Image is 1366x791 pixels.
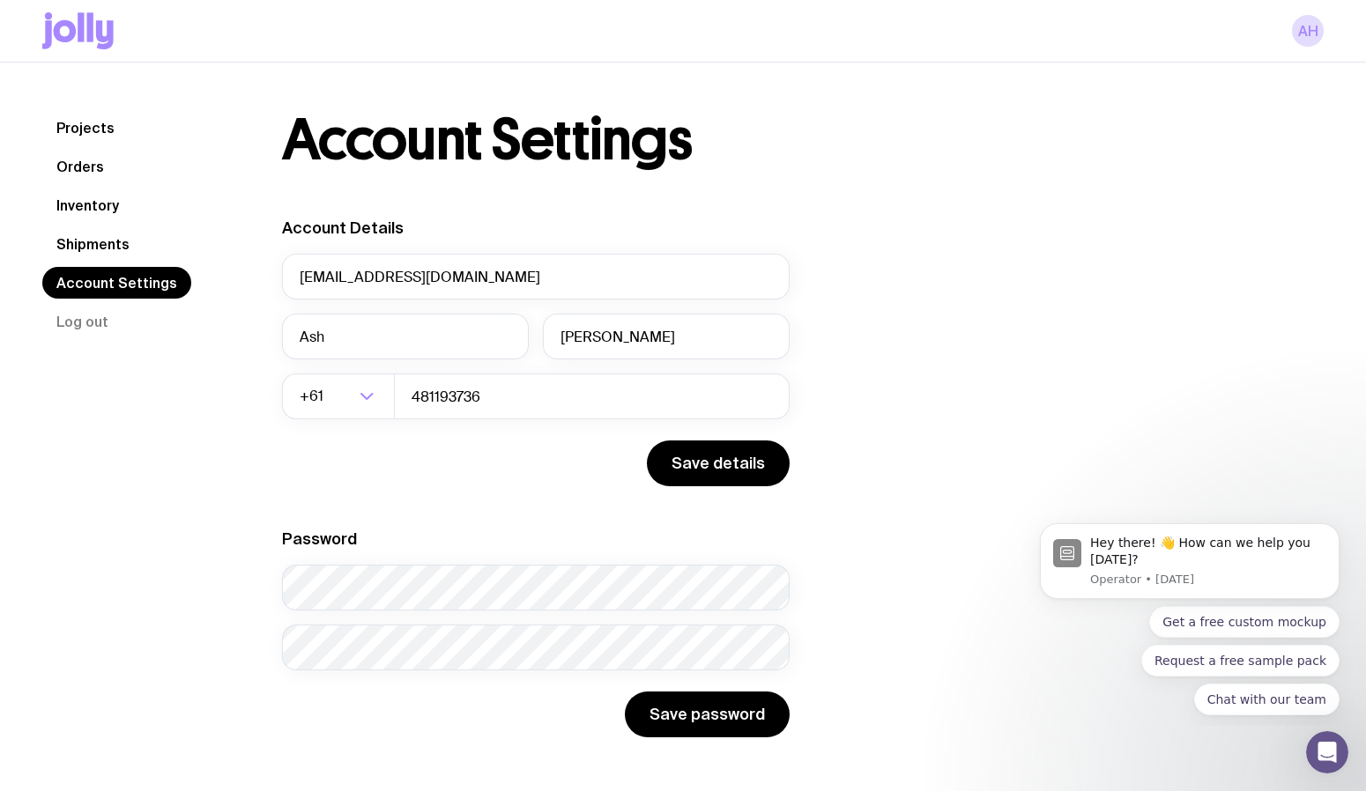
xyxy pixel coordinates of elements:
[282,373,395,419] div: Search for option
[625,691,790,737] button: Save password
[42,112,129,144] a: Projects
[1292,15,1324,47] a: AH
[282,112,692,168] h1: Account Settings
[42,306,122,337] button: Log out
[282,529,357,548] label: Password
[42,267,191,299] a: Account Settings
[42,189,133,221] a: Inventory
[394,373,790,419] input: 0400123456
[1013,508,1366,726] iframe: Intercom notifications message
[282,314,529,359] input: First Name
[42,151,118,182] a: Orders
[282,254,790,299] input: your@email.com
[543,314,790,359] input: Last Name
[647,440,790,486] button: Save details
[1306,731,1348,773] iframe: Intercom live chat
[42,228,144,260] a: Shipments
[300,373,327,419] span: +61
[327,373,354,419] input: Search for option
[282,218,404,237] label: Account Details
